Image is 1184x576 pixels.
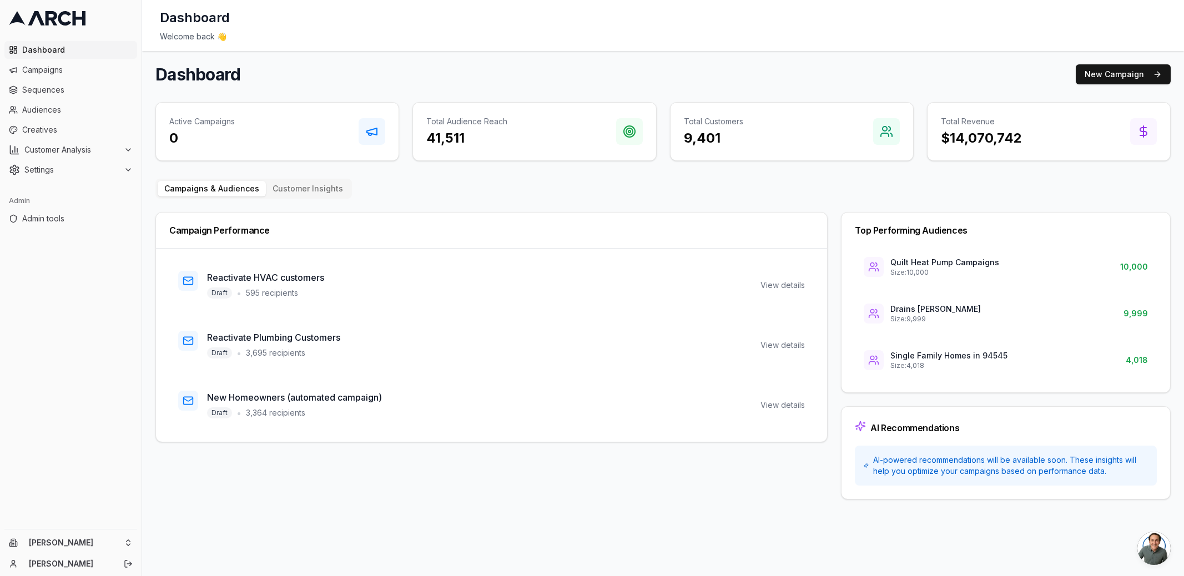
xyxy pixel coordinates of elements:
p: Size: 9,999 [890,315,981,324]
h1: Dashboard [155,64,240,84]
p: Drains [PERSON_NAME] [890,304,981,315]
div: View details [760,280,805,291]
button: New Campaign [1076,64,1171,84]
p: Size: 10,000 [890,268,999,277]
div: Open chat [1137,532,1171,565]
span: Campaigns [22,64,133,75]
h3: 0 [169,129,235,147]
h3: 9,401 [684,129,743,147]
span: Audiences [22,104,133,115]
button: Customer Insights [266,181,350,196]
span: Draft [207,407,232,418]
span: 4,018 [1126,355,1148,366]
div: View details [760,340,805,351]
span: • [236,406,241,420]
a: Dashboard [4,41,137,59]
span: Sequences [22,84,133,95]
div: Top Performing Audiences [855,226,1157,235]
a: [PERSON_NAME] [29,558,112,569]
span: Draft [207,347,232,358]
p: Quilt Heat Pump Campaigns [890,257,999,268]
button: Campaigns & Audiences [158,181,266,196]
h3: New Homeowners (automated campaign) [207,391,382,404]
span: Settings [24,164,119,175]
h3: Reactivate HVAC customers [207,271,324,284]
span: 9,999 [1123,308,1148,319]
span: 595 recipients [246,287,298,299]
a: Campaigns [4,61,137,79]
span: • [236,286,241,300]
p: Size: 4,018 [890,361,1007,370]
h3: $14,070,742 [941,129,1022,147]
div: Admin [4,192,137,210]
h1: Dashboard [160,9,230,27]
span: • [236,346,241,360]
span: [PERSON_NAME] [29,538,119,548]
span: 3,364 recipients [246,407,305,418]
p: Active Campaigns [169,116,235,127]
p: Total Revenue [941,116,1022,127]
button: Customer Analysis [4,141,137,159]
span: AI-powered recommendations will be available soon. These insights will help you optimize your cam... [873,454,1148,477]
span: 10,000 [1120,261,1148,272]
h3: 41,511 [426,129,507,147]
div: AI Recommendations [870,423,959,432]
p: Single Family Homes in 94545 [890,350,1007,361]
span: 3,695 recipients [246,347,305,358]
a: Creatives [4,121,137,139]
div: Welcome back 👋 [160,31,1166,42]
h3: Reactivate Plumbing Customers [207,331,340,344]
a: Admin tools [4,210,137,228]
span: Creatives [22,124,133,135]
p: Total Audience Reach [426,116,507,127]
button: Settings [4,161,137,179]
span: Admin tools [22,213,133,224]
button: Log out [120,556,136,572]
div: Campaign Performance [169,226,814,235]
a: Sequences [4,81,137,99]
span: Customer Analysis [24,144,119,155]
div: View details [760,400,805,411]
span: Draft [207,287,232,299]
button: [PERSON_NAME] [4,534,137,552]
span: Dashboard [22,44,133,55]
a: Audiences [4,101,137,119]
p: Total Customers [684,116,743,127]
